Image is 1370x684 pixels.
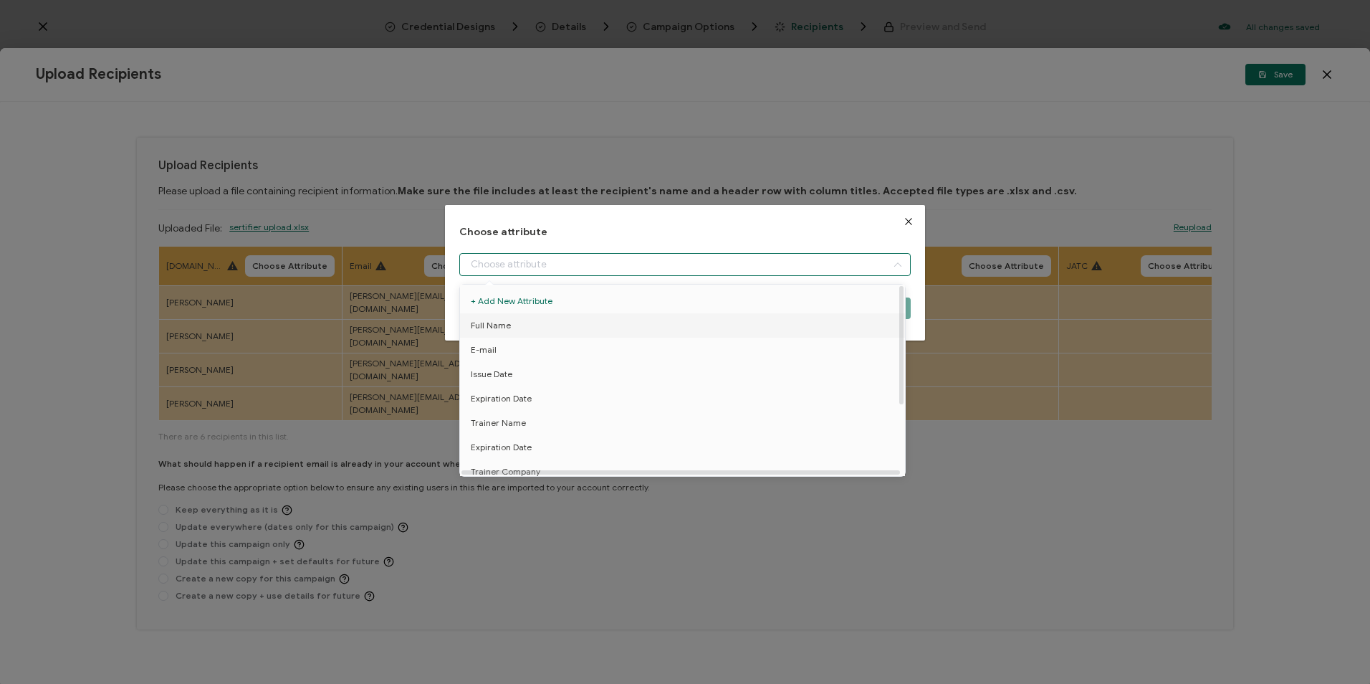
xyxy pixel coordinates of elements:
[471,313,511,338] span: Full Name
[892,205,925,238] button: Close
[471,289,899,313] span: + Add New Attribute
[471,386,532,411] span: Expiration Date
[471,460,540,484] span: Trainer Company
[471,435,532,460] span: Expiration Date
[445,205,924,341] div: dialog
[471,338,497,362] span: E-mail
[459,253,910,276] input: Choose attribute
[471,411,526,435] span: Trainer Name
[459,227,910,239] h1: Choose attribute
[1298,615,1370,684] iframe: Chat Widget
[471,362,512,386] span: Issue Date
